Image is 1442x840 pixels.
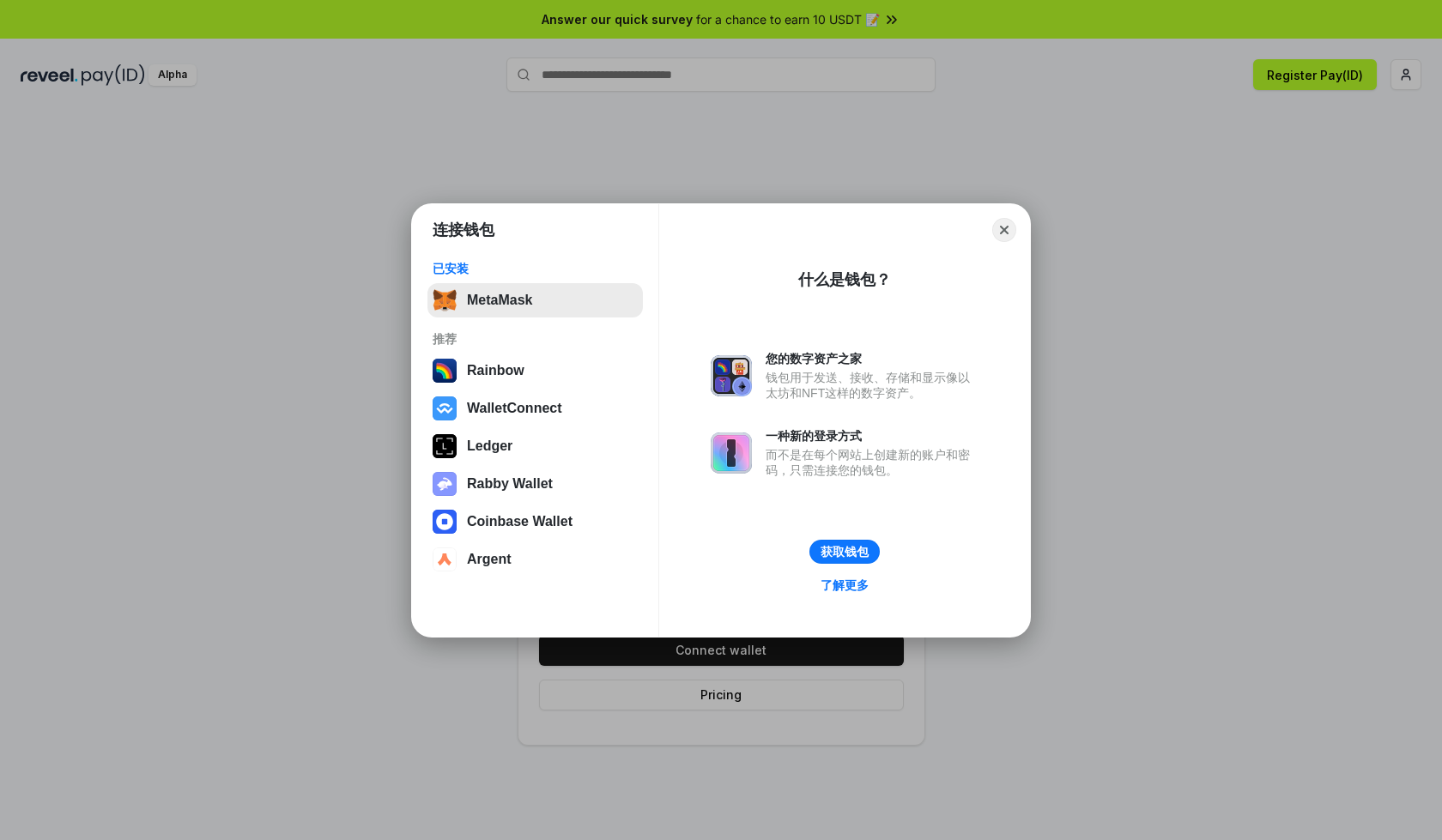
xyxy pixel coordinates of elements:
[467,293,532,308] div: MetaMask
[433,396,457,420] img: svg+xml,%3Csvg%20width%3D%2228%22%20height%3D%2228%22%20viewBox%3D%220%200%2028%2028%22%20fill%3D...
[467,476,553,492] div: Rabby Wallet
[467,401,562,416] div: WalletConnect
[427,283,643,317] button: MetaMask
[433,331,638,347] div: 推荐
[821,577,869,593] div: 了解更多
[427,467,643,501] button: Rabby Wallet
[433,547,457,571] img: svg+xml,%3Csvg%20width%3D%2228%22%20height%3D%2228%22%20viewBox%3D%220%200%2028%2028%22%20fill%3D...
[433,510,457,534] img: svg+xml,%3Csvg%20width%3D%2228%22%20height%3D%2228%22%20viewBox%3D%220%200%2028%2028%22%20fill%3D...
[766,370,978,401] div: 钱包用于发送、接收、存储和显示像以太坊和NFT这样的数字资产。
[467,552,512,567] div: Argent
[992,218,1016,242] button: Close
[766,351,978,366] div: 您的数字资产之家
[433,434,457,458] img: svg+xml,%3Csvg%20xmlns%3D%22http%3A%2F%2Fwww.w3.org%2F2000%2Fsvg%22%20width%3D%2228%22%20height%3...
[433,288,457,312] img: svg+xml,%3Csvg%20fill%3D%22none%22%20height%3D%2233%22%20viewBox%3D%220%200%2035%2033%22%20width%...
[766,428,978,444] div: 一种新的登录方式
[433,472,457,496] img: svg+xml,%3Csvg%20xmlns%3D%22http%3A%2F%2Fwww.w3.org%2F2000%2Fsvg%22%20fill%3D%22none%22%20viewBox...
[798,269,891,290] div: 什么是钱包？
[433,359,457,383] img: svg+xml,%3Csvg%20width%3D%22120%22%20height%3D%22120%22%20viewBox%3D%220%200%20120%20120%22%20fil...
[433,261,638,276] div: 已安装
[711,432,752,474] img: svg+xml,%3Csvg%20xmlns%3D%22http%3A%2F%2Fwww.w3.org%2F2000%2Fsvg%22%20fill%3D%22none%22%20viewBox...
[711,355,752,396] img: svg+xml,%3Csvg%20xmlns%3D%22http%3A%2F%2Fwww.w3.org%2F2000%2Fsvg%22%20fill%3D%22none%22%20viewBox...
[427,354,643,388] button: Rainbow
[467,363,524,378] div: Rainbow
[427,429,643,463] button: Ledger
[766,447,978,478] div: 而不是在每个网站上创建新的账户和密码，只需连接您的钱包。
[821,544,869,559] div: 获取钱包
[427,391,643,426] button: WalletConnect
[433,220,494,240] h1: 连接钱包
[467,514,573,529] div: Coinbase Wallet
[427,505,643,539] button: Coinbase Wallet
[467,438,512,454] div: Ledger
[809,540,880,564] button: 获取钱包
[810,574,879,596] a: 了解更多
[427,542,643,577] button: Argent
